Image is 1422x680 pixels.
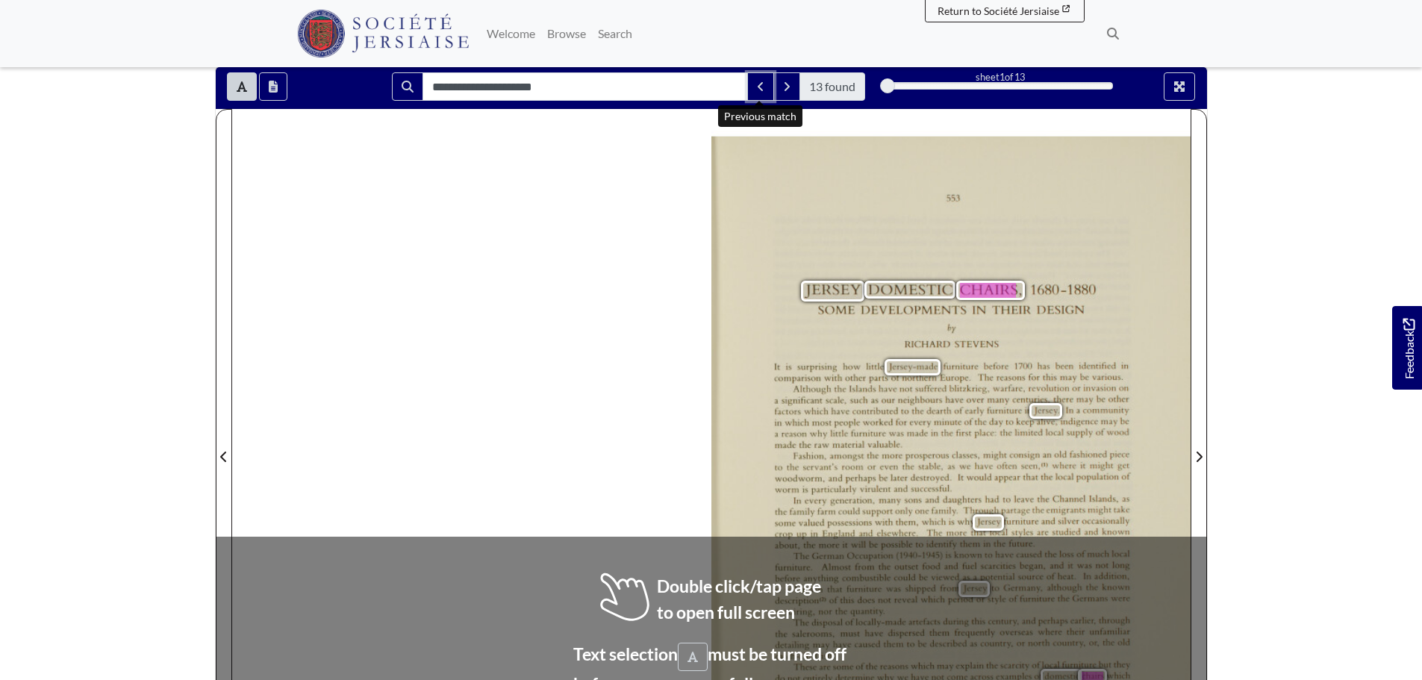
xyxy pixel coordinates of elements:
span: a [774,431,776,437]
span: be [1097,394,1103,402]
span: by [947,324,953,331]
span: styles [1011,528,1030,537]
span: It [958,474,961,480]
span: crop [775,531,790,540]
span: been [1055,361,1070,369]
span: such [850,395,866,404]
span: more [882,451,899,460]
span: we [959,463,968,471]
span: many [988,397,1005,406]
span: is [949,518,952,524]
span: where [1052,461,1073,470]
span: that [1023,472,1035,481]
span: surprising [797,363,833,372]
span: seen,“) [1021,461,1044,471]
button: Previous Match [747,72,774,101]
span: be [869,540,875,547]
span: the [867,451,876,459]
span: might [983,451,1004,461]
span: appear [994,475,1017,484]
div: Previous match [718,105,802,127]
span: Return to Société Jersiaise [938,4,1059,17]
span: DESIGN [1037,302,1080,316]
span: factors [774,406,797,415]
span: Jersey. [1033,407,1058,417]
span: furniture [1003,517,1034,525]
span: In [1066,406,1070,414]
span: supply [1066,428,1090,437]
span: first [955,428,967,437]
span: reasons [997,373,1022,382]
span: in [931,429,935,437]
span: would [967,472,988,481]
span: a [774,399,776,404]
span: fashioned [1070,449,1103,458]
span: piece [1110,451,1126,459]
span: destroyed. [911,474,946,483]
img: Société Jersiaise [297,10,470,57]
a: Browse [541,19,592,49]
span: studied [1052,526,1077,535]
span: scale, [826,396,843,405]
span: more [819,541,836,550]
span: wood [1106,427,1126,437]
span: long [1112,561,1127,570]
span: over [966,396,981,405]
span: THEIR [992,302,1026,316]
span: heat. [1057,572,1072,580]
span: even [880,463,895,471]
span: this [1043,372,1053,381]
span: only [895,507,910,516]
span: family [790,507,813,517]
span: was [1076,561,1089,570]
span: Islands [849,384,872,393]
span: anything [803,573,835,583]
span: people [834,419,857,428]
span: occasionally [1082,516,1126,525]
span: before [775,573,796,582]
span: of [1096,427,1103,436]
div: sheet of 13 [888,70,1113,84]
span: 13 found [799,72,865,101]
a: Would you like to provide feedback? [1392,306,1422,390]
span: made [775,440,793,449]
span: the [799,440,808,449]
span: Channel [1053,493,1083,503]
span: or [867,464,874,472]
span: it [842,540,846,548]
button: Full screen mode [1164,72,1195,101]
span: other [1108,393,1126,402]
span: In [1083,573,1088,580]
span: old [1054,449,1065,458]
span: with [824,372,840,381]
span: some [775,520,792,528]
span: up [796,531,804,539]
span: the [775,508,785,516]
span: for [1028,372,1037,381]
span: and [894,484,905,492]
span: minute [934,417,958,426]
span: our [882,396,894,405]
span: the [941,428,951,436]
span: about. [775,540,796,549]
span: to [1002,496,1008,503]
span: , [960,281,1019,300]
span: every [805,498,823,507]
span: keep [1016,418,1032,427]
span: perhaps [845,474,872,483]
span: food [922,561,938,570]
span: worked [862,417,889,427]
span: virulent [860,484,888,493]
span: IN [972,303,983,316]
span: worm [775,485,795,495]
span: neighbours [898,396,938,405]
span: Jersey [976,518,1000,528]
span: raw [814,440,827,449]
span: and [1084,527,1095,535]
span: there [1053,395,1070,403]
span: Europe. [940,373,967,383]
span: have [832,406,847,415]
span: much [1087,549,1106,558]
span: be [919,573,925,581]
span: silver [1058,516,1076,525]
